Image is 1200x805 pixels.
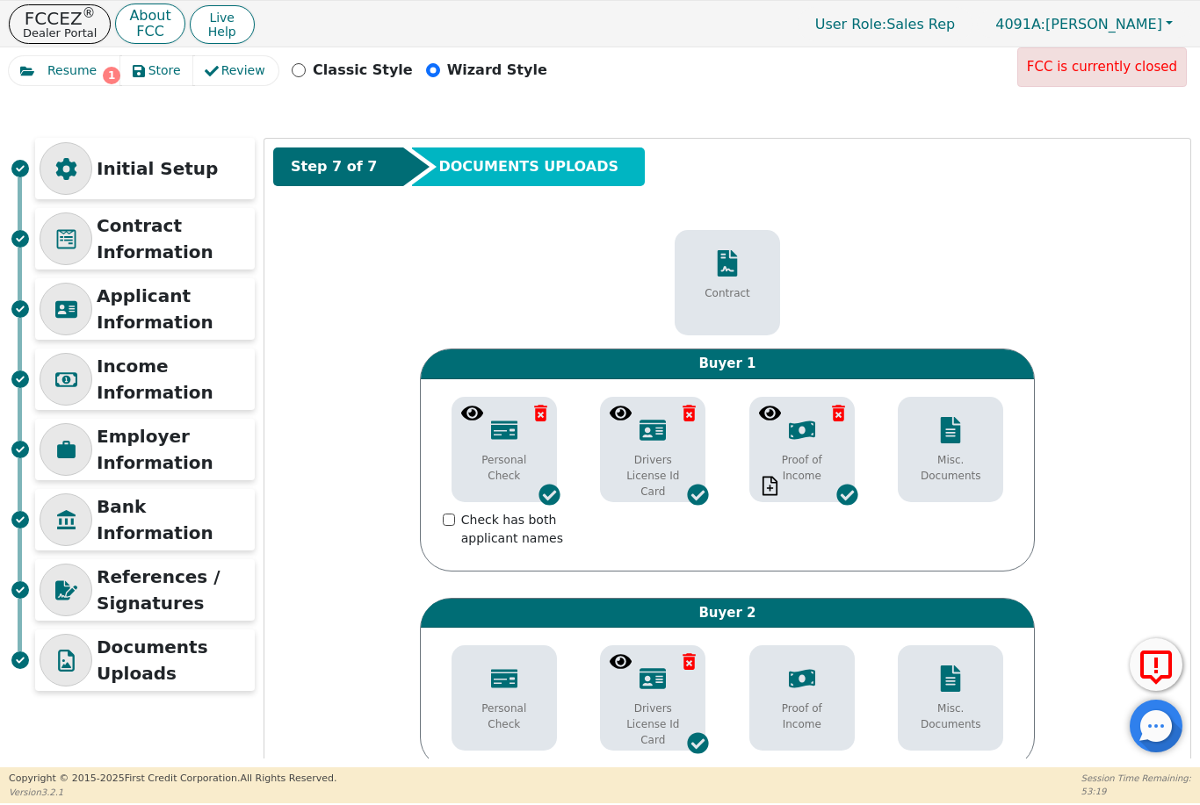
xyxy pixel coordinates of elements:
[815,16,886,32] span: User Role :
[763,701,842,732] p: Proof of Income
[465,701,544,732] p: Personal Check
[35,349,255,410] div: Income Information
[23,27,97,39] p: Dealer Portal
[97,493,250,546] p: Bank Information
[129,25,170,39] p: FCC
[9,772,336,787] p: Copyright © 2015- 2025 First Credit Corporation.
[995,16,1045,32] span: 4091A:
[83,5,96,21] sup: ®
[35,559,255,621] div: References / Signatures
[9,4,111,44] button: FCCEZ®Dealer Portal
[97,283,250,335] p: Applicant Information
[97,423,250,476] p: Employer Information
[313,60,413,81] p: Classic Style
[977,11,1191,38] button: 4091A:[PERSON_NAME]
[911,701,990,732] p: Misc. Documents
[190,5,255,44] button: LiveHelp
[221,61,265,80] span: Review
[103,67,120,84] span: 1
[208,11,236,25] span: Live
[129,9,170,23] p: About
[120,56,194,85] button: Store
[148,61,181,80] span: Store
[438,156,618,177] span: DOCUMENTS UPLOADS
[115,4,184,45] button: AboutFCC
[35,278,255,340] div: Applicant Information
[1081,785,1191,798] p: 53:19
[97,634,250,686] p: Documents Uploads
[1081,772,1191,785] p: Session Time Remaining:
[35,629,255,691] div: Documents Uploads
[447,60,547,81] p: Wizard Style
[35,419,255,480] div: Employer Information
[421,599,1034,629] div: Buyer 2
[291,156,377,177] span: Step 7 of 7
[465,452,544,484] p: Personal Check
[35,208,255,270] div: Contract Information
[193,56,278,85] button: Review
[1027,59,1177,75] span: FCC is currently closed
[97,212,250,265] p: Contract Information
[705,285,750,301] p: Contract
[97,564,250,616] p: References / Signatures
[763,452,842,484] p: Proof of Income
[47,61,97,80] span: Resume
[97,353,250,406] p: Income Information
[9,786,336,799] p: Version 3.2.1
[240,773,336,784] span: All Rights Reserved.
[9,56,121,85] button: Resume1
[208,25,236,39] span: Help
[613,452,692,500] p: Drivers License Id Card
[613,701,692,748] p: Drivers License Id Card
[798,7,973,41] p: Sales Rep
[911,452,990,484] p: Misc. Documents
[421,349,1034,379] div: Buyer 1
[35,138,255,199] div: Initial Setup
[995,16,1162,32] span: [PERSON_NAME]
[97,155,250,182] p: Initial Setup
[35,489,255,550] div: Bank Information
[1130,638,1182,691] button: Report Error to FCC
[23,10,97,27] p: FCCEZ
[798,7,973,41] a: User Role:Sales Rep
[461,511,566,548] label: Check has both applicant names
